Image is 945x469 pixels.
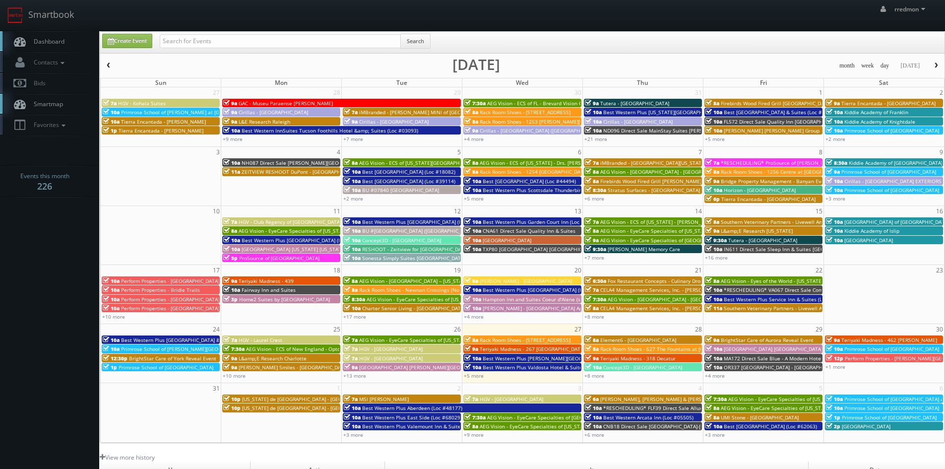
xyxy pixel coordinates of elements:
span: AEG Vision - ECS of [US_STATE][GEOGRAPHIC_DATA] [359,159,480,166]
span: 9a [585,100,599,107]
span: Southern Veterinary Partners - Livewell Animal Urgent Care of [PERSON_NAME] [721,218,909,225]
span: iMBranded - [PERSON_NAME] MINI of [GEOGRAPHIC_DATA] [359,109,498,116]
span: 10a [705,127,722,134]
span: [PERSON_NAME], [PERSON_NAME] & [PERSON_NAME], LLC - [GEOGRAPHIC_DATA] [600,396,791,402]
span: 8a [464,168,478,175]
span: HGV - Club Regency of [GEOGRAPHIC_DATA] [239,218,341,225]
a: +17 more [343,313,366,320]
span: AEG Vision - EyeCare Specialties of [US_STATE] – [PERSON_NAME] Vision [728,396,899,402]
span: RESHOOT - Zeitview for [GEOGRAPHIC_DATA] [362,246,469,253]
span: Cirillas - [GEOGRAPHIC_DATA] [603,118,673,125]
span: 10a [464,227,481,234]
span: 8a [344,159,358,166]
span: 10a [705,286,722,293]
span: MA172 Direct Sale Blue - A Modern Hotel, Ascend Hotel Collection [724,355,882,362]
span: Fairway Inn and Suites [242,286,296,293]
span: 9a [223,355,237,362]
span: Rack Room Shoes - 1256 Centre at [GEOGRAPHIC_DATA] [721,168,853,175]
a: +8 more [584,313,604,320]
span: 10a [705,355,722,362]
span: 7a [585,218,599,225]
span: 8a [344,277,358,284]
span: 9a [585,237,599,244]
span: HGV - Laurel Crest [239,336,282,343]
span: 12:30p [103,355,127,362]
span: 6a [585,396,599,402]
a: +5 more [705,135,725,142]
span: Rack Room Shoes - [STREET_ADDRESS] [480,109,570,116]
span: IN611 Direct Sale Sleep Inn & Suites [GEOGRAPHIC_DATA] [724,246,861,253]
span: Perform Properties - [GEOGRAPHIC_DATA] [121,305,219,312]
span: 9a [464,127,478,134]
span: Best Western Plus Scottsdale Thunderbird Suites (Loc #03156) [483,187,632,194]
span: Tutera - [GEOGRAPHIC_DATA] [600,100,669,107]
span: Teriyaki Madness - 267 [GEOGRAPHIC_DATA] [480,345,585,352]
span: 10a [826,178,843,185]
span: 9a [464,345,478,352]
span: 8:30a [585,187,606,194]
a: +10 more [223,372,246,379]
span: ND096 Direct Sale MainStay Suites [PERSON_NAME] [603,127,728,134]
span: 9a [223,109,237,116]
span: Home2 Suites by [GEOGRAPHIC_DATA] [239,296,330,303]
span: MSI [PERSON_NAME] [359,396,409,402]
a: +1 more [825,363,845,370]
span: 5p [223,255,238,262]
span: 9a [705,336,719,343]
span: Primrose School of [GEOGRAPHIC_DATA] [841,168,936,175]
span: 7a [585,159,599,166]
span: Best Western Plus [GEOGRAPHIC_DATA] (Loc #48184) [242,237,368,244]
span: 10a [103,286,120,293]
span: 10a [826,227,843,234]
span: 10a [826,218,843,225]
a: +2 more [825,135,845,142]
a: +10 more [102,313,125,320]
span: 7a [223,336,237,343]
span: 10a [826,118,843,125]
a: +6 more [584,195,604,202]
span: Best [GEOGRAPHIC_DATA] & Suites (Loc #37117) [724,109,838,116]
span: [GEOGRAPHIC_DATA] [US_STATE] [US_STATE] [242,246,346,253]
span: Primrose School of [PERSON_NAME] at [GEOGRAPHIC_DATA] [121,109,263,116]
button: month [836,60,858,72]
span: 8a [464,336,478,343]
span: Bids [29,79,46,87]
span: BU #07840 [GEOGRAPHIC_DATA] [362,187,439,194]
span: 7a [103,100,117,107]
span: 10a [705,364,722,371]
span: 8a [585,168,599,175]
a: Create Event [102,34,152,48]
span: [US_STATE] de [GEOGRAPHIC_DATA] - [GEOGRAPHIC_DATA] [242,396,379,402]
button: day [877,60,893,72]
span: Best Western Plus Garden Court Inn (Loc #05224) [483,218,601,225]
span: 9:30a [585,246,606,253]
span: 8:30a [344,296,365,303]
span: 10a [464,246,481,253]
span: AEG Vision - [GEOGRAPHIC_DATA] - [GEOGRAPHIC_DATA] [600,168,732,175]
span: BrightStar Care of York Reveal Event [129,355,216,362]
span: L&amp;E Research Charlotte [239,355,307,362]
span: Fox Restaurant Concepts - Culinary Dropout [608,277,711,284]
span: AEG Vision - EyeCare Specialties of [US_STATE] - [PERSON_NAME] Eyecare Associates - [PERSON_NAME] [239,227,484,234]
span: HGV - [GEOGRAPHIC_DATA] [480,396,543,402]
span: Charter Senior Living - [GEOGRAPHIC_DATA] [362,305,465,312]
span: 10a [826,237,843,244]
a: +4 more [705,372,725,379]
span: Rack Room Shoes - [STREET_ADDRESS] [480,336,570,343]
span: Smartmap [29,100,63,108]
span: 9a [344,364,358,371]
span: 6p [705,196,720,202]
span: 8a [585,178,599,185]
span: Rack Room Shoes - 1254 [GEOGRAPHIC_DATA] [480,168,588,175]
span: 12p [826,355,843,362]
span: Bridge Property Management - Banyan Everton [721,178,834,185]
span: 9a [223,277,237,284]
span: Best Western Plus [US_STATE][GEOGRAPHIC_DATA] [GEOGRAPHIC_DATA] (Loc #37096) [603,109,806,116]
span: 10a [826,109,843,116]
a: +7 more [584,254,604,261]
span: Firebirds Wood Fired Grill [PERSON_NAME] [600,178,701,185]
span: 1p [103,364,117,371]
span: CELA4 Management Services, Inc. - [PERSON_NAME] Hyundai [600,286,746,293]
span: 11a [223,168,240,175]
span: 10a [585,364,602,371]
